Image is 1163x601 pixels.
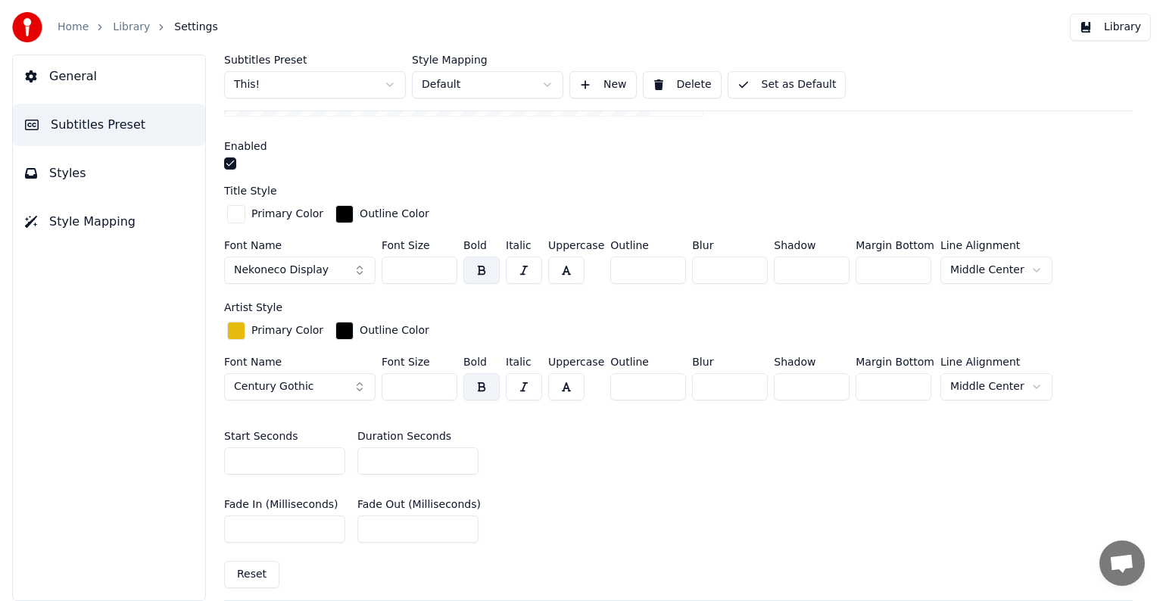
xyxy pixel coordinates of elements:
[382,240,457,251] label: Font Size
[234,263,329,278] span: Nekoneco Display
[360,323,429,338] div: Outline Color
[224,357,376,367] label: Font Name
[251,207,323,222] div: Primary Color
[357,499,481,509] label: Fade Out (Milliseconds)
[463,240,500,251] label: Bold
[357,431,451,441] label: Duration Seconds
[49,213,136,231] span: Style Mapping
[506,357,542,367] label: Italic
[224,302,282,313] label: Artist Style
[940,357,1052,367] label: Line Alignment
[251,323,323,338] div: Primary Color
[12,12,42,42] img: youka
[174,20,217,35] span: Settings
[13,152,205,195] button: Styles
[774,357,850,367] label: Shadow
[463,357,500,367] label: Bold
[13,104,205,146] button: Subtitles Preset
[224,561,279,588] button: Reset
[58,20,89,35] a: Home
[224,141,267,151] label: Enabled
[224,431,298,441] label: Start Seconds
[643,71,722,98] button: Delete
[224,54,406,65] label: Subtitles Preset
[548,357,604,367] label: Uppercase
[224,240,376,251] label: Font Name
[940,240,1052,251] label: Line Alignment
[224,202,326,226] button: Primary Color
[13,201,205,243] button: Style Mapping
[234,379,313,394] span: Century Gothic
[569,71,637,98] button: New
[728,71,847,98] button: Set as Default
[58,20,218,35] nav: breadcrumb
[610,357,686,367] label: Outline
[506,240,542,251] label: Italic
[51,116,145,134] span: Subtitles Preset
[332,202,432,226] button: Outline Color
[382,357,457,367] label: Font Size
[856,240,934,251] label: Margin Bottom
[692,240,768,251] label: Blur
[332,319,432,343] button: Outline Color
[224,319,326,343] button: Primary Color
[610,240,686,251] label: Outline
[360,207,429,222] div: Outline Color
[1070,14,1151,41] button: Library
[856,357,934,367] label: Margin Bottom
[412,54,563,65] label: Style Mapping
[224,499,338,509] label: Fade In (Milliseconds)
[692,357,768,367] label: Blur
[1099,540,1145,586] a: Open chat
[113,20,150,35] a: Library
[49,164,86,182] span: Styles
[224,185,277,196] label: Title Style
[49,67,97,86] span: General
[548,240,604,251] label: Uppercase
[774,240,850,251] label: Shadow
[13,55,205,98] button: General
